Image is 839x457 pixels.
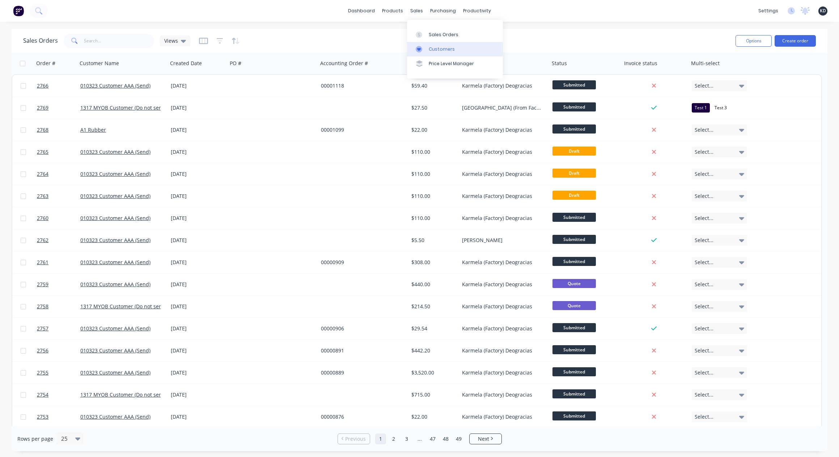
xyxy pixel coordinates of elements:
[80,215,151,221] a: 010323 Customer AAA (Send)
[470,435,501,443] a: Next page
[80,281,151,288] a: 010323 Customer AAA (Send)
[695,148,713,156] span: Select...
[736,35,772,47] button: Options
[462,126,542,134] div: Karmela (Factory) Deogracias
[462,369,542,376] div: Karmela (Factory) Deogracias
[37,259,48,266] span: 2761
[23,37,58,44] h1: Sales Orders
[462,170,542,178] div: Karmela (Factory) Deogracias
[407,56,503,71] a: Price Level Manager
[80,192,151,199] a: 010323 Customer AAA (Send)
[552,323,596,332] span: Submitted
[411,281,454,288] div: $440.00
[411,259,454,266] div: $308.00
[429,46,455,52] div: Customers
[338,435,370,443] a: Previous page
[171,126,225,134] div: [DATE]
[552,411,596,420] span: Submitted
[411,369,454,376] div: $3,520.00
[37,229,80,251] a: 2762
[462,281,542,288] div: Karmela (Factory) Deogracias
[164,37,178,45] span: Views
[80,369,151,376] a: 010323 Customer AAA (Send)
[80,347,151,354] a: 010323 Customer AAA (Send)
[321,369,401,376] div: 00000889
[695,215,713,222] span: Select...
[695,82,713,89] span: Select...
[80,259,151,266] a: 010323 Customer AAA (Send)
[695,192,713,200] span: Select...
[37,362,80,384] a: 2755
[411,347,454,354] div: $442.20
[462,303,542,310] div: Karmela (Factory) Deogracias
[171,413,225,420] div: [DATE]
[171,391,225,398] div: [DATE]
[171,237,225,244] div: [DATE]
[552,124,596,134] span: Submitted
[37,192,48,200] span: 2763
[695,325,713,332] span: Select...
[411,104,454,111] div: $27.50
[335,433,505,444] ul: Pagination
[411,237,454,244] div: $5.50
[37,251,80,273] a: 2761
[695,170,713,178] span: Select...
[820,8,826,14] span: KD
[171,215,225,222] div: [DATE]
[37,237,48,244] span: 2762
[462,325,542,332] div: Karmela (Factory) Deogracias
[427,433,438,444] a: Page 47
[462,413,542,420] div: Karmela (Factory) Deogracias
[552,345,596,354] span: Submitted
[321,347,401,354] div: 00000891
[37,303,48,310] span: 2758
[171,281,225,288] div: [DATE]
[37,384,80,406] a: 2754
[171,259,225,266] div: [DATE]
[429,60,474,67] div: Price Level Manager
[171,192,225,200] div: [DATE]
[37,148,48,156] span: 2765
[344,5,378,16] a: dashboard
[37,281,48,288] span: 2759
[695,104,707,111] span: Test 1
[695,126,713,134] span: Select...
[427,5,459,16] div: purchasing
[775,35,816,47] button: Create order
[462,347,542,354] div: Karmela (Factory) Deogracias
[411,192,454,200] div: $110.00
[320,60,368,67] div: Accounting Order #
[695,391,713,398] span: Select...
[755,5,782,16] div: settings
[462,104,542,111] div: [GEOGRAPHIC_DATA] (From Factory) Loteria
[411,303,454,310] div: $214.50
[462,148,542,156] div: Karmela (Factory) Deogracias
[171,104,225,111] div: [DATE]
[453,433,464,444] a: Page 49
[321,259,401,266] div: 00000909
[624,60,657,67] div: Invoice status
[37,413,48,420] span: 2753
[80,413,151,420] a: 010323 Customer AAA (Send)
[552,169,596,178] span: Draft
[80,82,151,89] a: 010323 Customer AAA (Send)
[411,215,454,222] div: $110.00
[375,433,386,444] a: Page 1 is your current page
[37,97,80,119] a: 2769
[345,435,366,443] span: Previous
[37,406,80,428] a: 2753
[171,303,225,310] div: [DATE]
[411,413,454,420] div: $22.00
[37,369,48,376] span: 2755
[411,325,454,332] div: $29.54
[695,347,713,354] span: Select...
[552,147,596,156] span: Draft
[411,148,454,156] div: $110.00
[552,213,596,222] span: Submitted
[171,347,225,354] div: [DATE]
[695,237,713,244] span: Select...
[37,82,48,89] span: 2766
[459,5,495,16] div: productivity
[462,259,542,266] div: Karmela (Factory) Deogracias
[440,433,451,444] a: Page 48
